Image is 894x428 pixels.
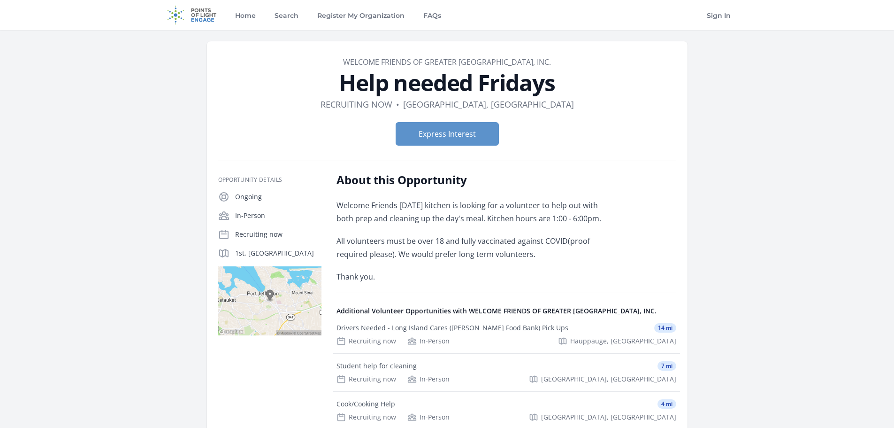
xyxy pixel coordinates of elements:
[336,361,417,371] div: Student help for cleaning
[407,336,450,346] div: In-Person
[657,361,676,371] span: 7 mi
[407,412,450,422] div: In-Person
[218,176,321,184] h3: Opportunity Details
[396,122,499,146] button: Express Interest
[336,172,611,187] h2: About this Opportunity
[235,230,321,239] p: Recruiting now
[336,234,611,261] p: All volunteers must be over 18 and fully vaccinated against COVID(proof required please). We woul...
[343,57,551,67] a: WELCOME FRIENDS OF GREATER [GEOGRAPHIC_DATA], INC.
[235,249,321,258] p: 1st, [GEOGRAPHIC_DATA]
[333,316,680,353] a: Drivers Needed - Long Island Cares ([PERSON_NAME] Food Bank) Pick Ups 14 mi Recruiting now In-Per...
[218,266,321,335] img: Map
[407,374,450,384] div: In-Person
[541,374,676,384] span: [GEOGRAPHIC_DATA], [GEOGRAPHIC_DATA]
[336,412,396,422] div: Recruiting now
[336,270,611,283] p: Thank you.
[321,98,392,111] dd: Recruiting now
[396,98,399,111] div: •
[657,399,676,409] span: 4 mi
[218,71,676,94] h1: Help needed Fridays
[336,306,676,316] h4: Additional Volunteer Opportunities with WELCOME FRIENDS OF GREATER [GEOGRAPHIC_DATA], INC.
[403,98,574,111] dd: [GEOGRAPHIC_DATA], [GEOGRAPHIC_DATA]
[336,374,396,384] div: Recruiting now
[235,192,321,202] p: Ongoing
[654,323,676,333] span: 14 mi
[336,399,395,409] div: Cook/Cooking Help
[570,336,676,346] span: Hauppauge, [GEOGRAPHIC_DATA]
[336,323,568,333] div: Drivers Needed - Long Island Cares ([PERSON_NAME] Food Bank) Pick Ups
[235,211,321,220] p: In-Person
[541,412,676,422] span: [GEOGRAPHIC_DATA], [GEOGRAPHIC_DATA]
[336,199,611,225] p: Welcome Friends [DATE] kitchen is looking for a volunteer to help out with both prep and cleaning...
[336,336,396,346] div: Recruiting now
[333,354,680,391] a: Student help for cleaning 7 mi Recruiting now In-Person [GEOGRAPHIC_DATA], [GEOGRAPHIC_DATA]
